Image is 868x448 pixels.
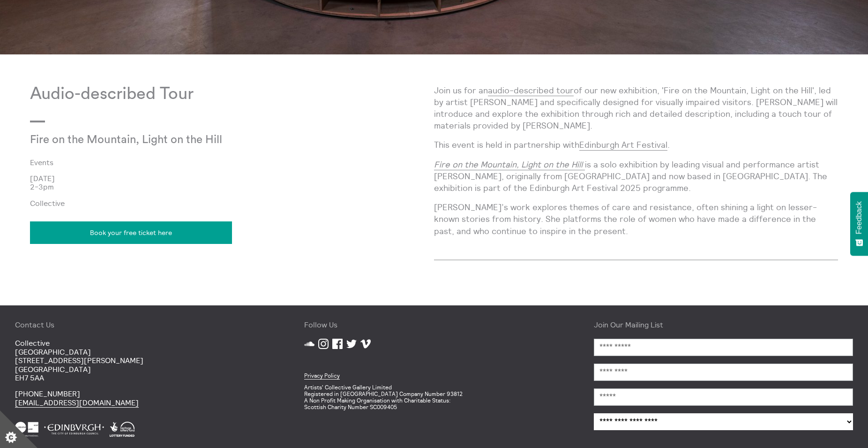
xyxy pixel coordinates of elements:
[30,182,434,191] p: 2-3pm
[434,201,838,237] p: [PERSON_NAME]’s work explores themes of care and resistance, often shining a light on lesser-know...
[15,389,274,407] p: [PHONE_NUMBER]
[434,159,585,170] a: Fire on the Mountain, Light on the Hill
[855,201,863,234] span: Feedback
[434,159,583,170] em: Fire on the Mountain, Light on the Hill
[850,192,868,256] button: Feedback - Show survey
[304,372,340,380] a: Privacy Policy
[44,422,104,437] img: City Of Edinburgh Council White
[30,221,232,244] a: Book your free ticket here
[110,422,135,437] img: Heritage Lottery Fund
[434,159,838,194] p: is a solo exhibition by leading visual and performance artist [PERSON_NAME], originally from [GEO...
[304,320,563,329] h4: Follow Us
[434,84,838,132] p: Join us for an of our new exhibition, 'Fire on the Mountain, Light on the Hill', led by artist [P...
[488,85,574,96] a: audio-described tour
[30,84,434,104] p: Audio-described Tour
[30,134,299,147] p: Fire on the Mountain, Light on the Hill
[434,139,838,151] p: This event is held in partnership with .
[15,398,139,408] a: [EMAIL_ADDRESS][DOMAIN_NAME]
[30,174,434,182] p: [DATE]
[15,320,274,329] h4: Contact Us
[15,339,274,382] p: Collective [GEOGRAPHIC_DATA] [STREET_ADDRESS][PERSON_NAME] [GEOGRAPHIC_DATA] EH7 5AA
[579,139,667,151] a: Edinburgh Art Festival
[304,384,563,410] p: Artists' Collective Gallery Limited Registered in [GEOGRAPHIC_DATA] Company Number 93812 A Non Pr...
[30,199,434,207] p: Collective
[594,320,853,329] h4: Join Our Mailing List
[30,158,419,167] a: Events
